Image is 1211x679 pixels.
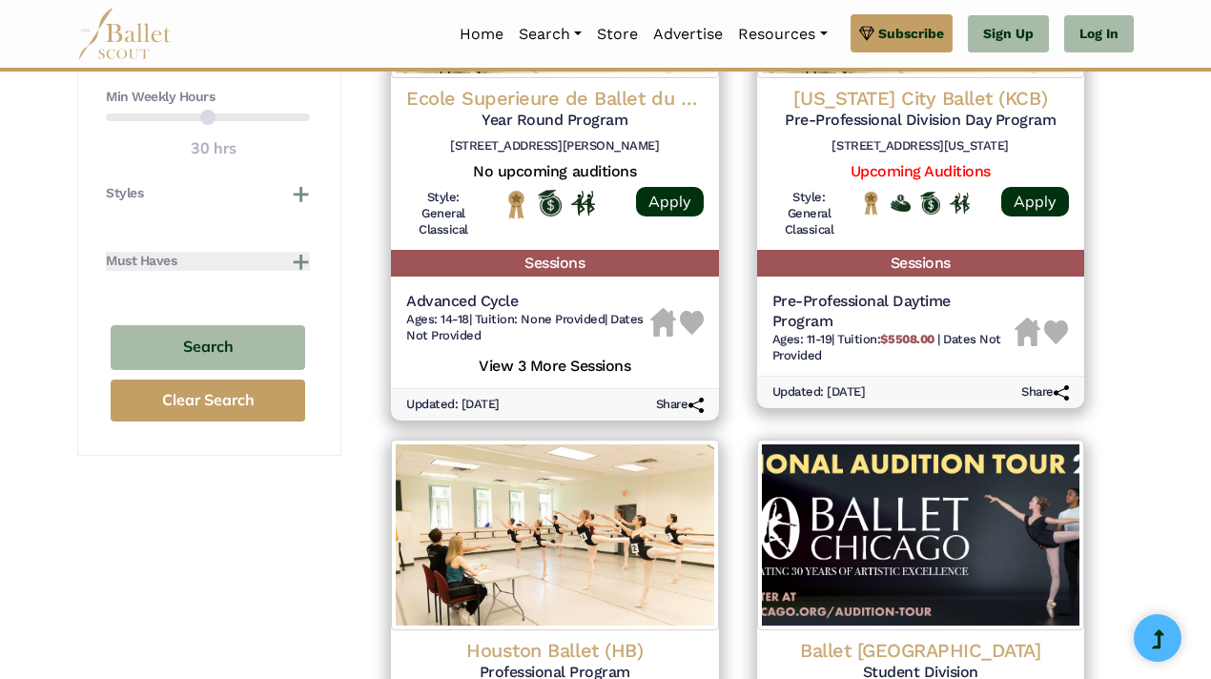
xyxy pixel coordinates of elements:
[878,23,944,44] span: Subscribe
[859,23,874,44] img: gem.svg
[1064,15,1134,53] a: Log In
[406,312,644,342] span: Dates Not Provided
[1021,384,1069,401] h6: Share
[504,190,528,219] img: National
[406,638,704,663] h4: Houston Ballet (HB)
[111,325,305,370] button: Search
[837,332,937,346] span: Tuition:
[772,292,1016,332] h5: Pre-Professional Daytime Program
[757,440,1085,630] img: Logo
[391,440,719,630] img: Logo
[406,397,500,413] h6: Updated: [DATE]
[406,352,704,377] h5: View 3 More Sessions
[406,138,704,154] h6: [STREET_ADDRESS][PERSON_NAME]
[406,312,650,344] h6: | |
[406,86,704,111] h4: Ecole Superieure de Ballet du Quebec
[106,184,143,203] h4: Styles
[730,14,834,54] a: Resources
[891,195,911,213] img: Offers Financial Aid
[861,191,881,216] img: National
[1001,187,1069,216] a: Apply
[1015,318,1040,346] img: Housing Unavailable
[772,332,1016,364] h6: | |
[772,332,832,346] span: Ages: 11-19
[106,88,310,107] h4: Min Weekly Hours
[511,14,589,54] a: Search
[772,86,1070,111] h4: [US_STATE] City Ballet (KCB)
[968,15,1049,53] a: Sign Up
[851,162,991,180] a: Upcoming Auditions
[772,638,1070,663] h4: Ballet [GEOGRAPHIC_DATA]
[475,312,605,326] span: Tuition: None Provided
[680,311,704,335] img: Heart
[589,14,646,54] a: Store
[406,190,481,238] h6: Style: General Classical
[851,14,953,52] a: Subscribe
[538,190,562,216] img: Offers Scholarship
[106,252,310,271] button: Must Haves
[191,136,236,161] output: 30 hrs
[106,184,310,203] button: Styles
[106,252,176,271] h4: Must Haves
[772,190,847,238] h6: Style: General Classical
[650,308,676,337] img: Housing Unavailable
[772,138,1070,154] h6: [STREET_ADDRESS][US_STATE]
[452,14,511,54] a: Home
[950,193,970,214] img: In Person
[880,332,934,346] b: $5508.00
[406,292,650,312] h5: Advanced Cycle
[646,14,730,54] a: Advertise
[656,397,704,413] h6: Share
[571,191,595,216] img: In Person
[757,250,1085,278] h5: Sessions
[406,162,704,182] h5: No upcoming auditions
[406,111,704,131] h5: Year Round Program
[1044,320,1068,344] img: Heart
[636,187,704,216] a: Apply
[772,384,866,401] h6: Updated: [DATE]
[391,250,719,278] h5: Sessions
[920,192,940,214] img: Offers Scholarship
[772,332,1001,362] span: Dates Not Provided
[406,312,469,326] span: Ages: 14-18
[111,380,305,422] button: Clear Search
[772,111,1070,131] h5: Pre-Professional Division Day Program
